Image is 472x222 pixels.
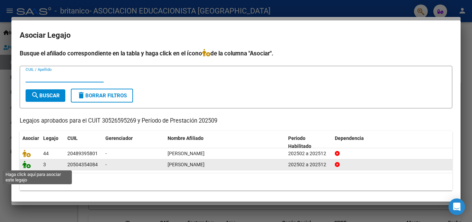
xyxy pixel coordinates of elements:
span: Borrar Filtros [77,92,127,99]
span: Gerenciador [105,135,133,141]
span: CUIL [67,135,78,141]
span: Buscar [31,92,60,99]
div: 202502 a 202512 [288,150,329,158]
span: Asociar [22,135,39,141]
p: Legajos aprobados para el CUIT 30526595269 y Período de Prestación 202509 [20,117,452,125]
span: 44 [43,151,49,156]
datatable-header-cell: CUIL [65,131,103,154]
span: - [105,162,107,167]
datatable-header-cell: Periodo Habilitado [285,131,332,154]
datatable-header-cell: Gerenciador [103,131,165,154]
span: OTERO FEDERICO LEONEL [168,162,205,167]
h2: Asociar Legajo [20,29,452,42]
div: 202502 a 202512 [288,161,329,169]
mat-icon: delete [77,91,85,99]
datatable-header-cell: Legajo [40,131,65,154]
span: Periodo Habilitado [288,135,311,149]
span: Dependencia [335,135,364,141]
h4: Busque el afiliado correspondiente en la tabla y haga click en el ícono de la columna "Asociar". [20,49,452,58]
span: - [105,151,107,156]
div: 20489395801 [67,150,98,158]
button: Buscar [26,89,65,102]
datatable-header-cell: Asociar [20,131,40,154]
span: 3 [43,162,46,167]
span: ZAGARZAZU TIZIANO SANTIAGO [168,151,205,156]
datatable-header-cell: Dependencia [332,131,453,154]
button: Borrar Filtros [71,89,133,103]
div: Open Intercom Messenger [449,198,465,215]
span: Nombre Afiliado [168,135,204,141]
span: Legajo [43,135,58,141]
datatable-header-cell: Nombre Afiliado [165,131,285,154]
div: 2 registros [20,173,452,190]
div: 20504354084 [67,161,98,169]
mat-icon: search [31,91,39,99]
